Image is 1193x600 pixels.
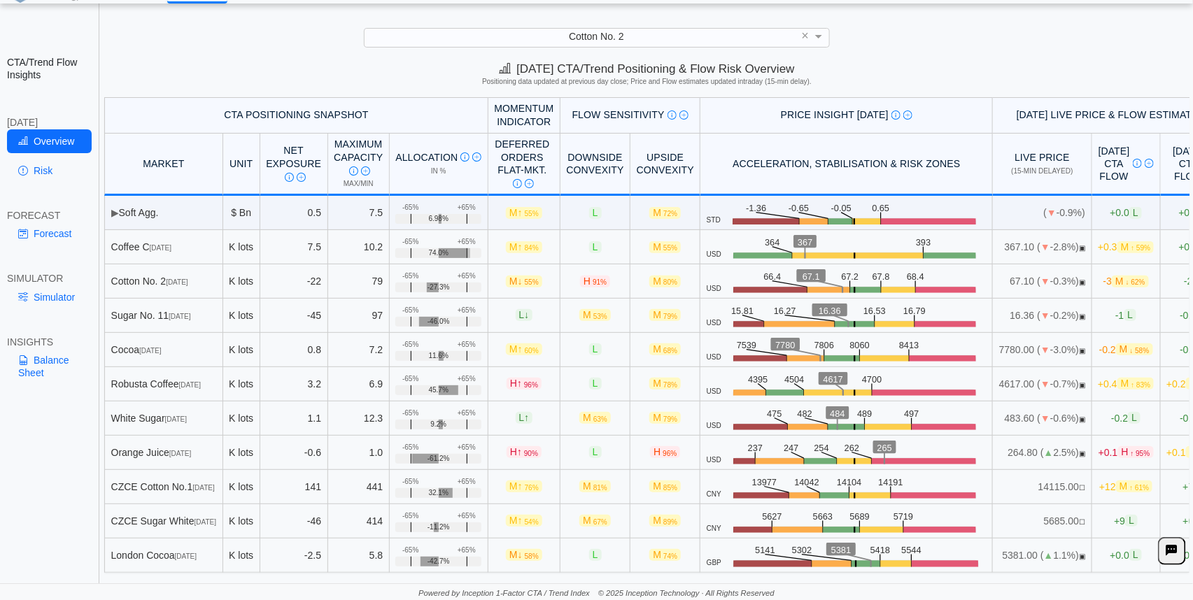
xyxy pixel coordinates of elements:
[993,299,1092,333] td: 16.36 ( -0.2%)
[906,408,921,419] text: 497
[1117,241,1154,253] span: M
[195,518,216,526] span: [DATE]
[165,415,187,423] span: [DATE]
[1079,278,1085,286] span: OPEN: Market session is currently open.
[223,436,260,470] td: K lots
[732,306,754,316] text: 15.81
[863,374,884,385] text: 4700
[1131,381,1151,389] span: ↑ 83%
[506,241,542,253] span: M
[328,333,390,367] td: 7.2
[260,504,328,538] td: -46
[1130,484,1150,492] span: ↑ 61%
[402,443,418,452] div: -65%
[593,278,607,286] span: 91%
[874,203,891,213] text: 0.65
[328,299,390,333] td: 97
[525,347,539,355] span: 60%
[748,443,763,453] text: 237
[1128,412,1141,424] span: L
[7,272,92,285] div: SIMULATOR
[506,343,542,355] span: M
[851,340,871,350] text: 8060
[649,309,681,321] span: M
[815,443,830,453] text: 254
[895,511,915,522] text: 5719
[223,470,260,504] td: K lots
[798,237,813,248] text: 367
[707,250,721,259] span: USD
[458,238,476,246] div: +65%
[260,230,328,264] td: 7.5
[429,215,449,223] span: 6.98%
[111,446,217,459] div: Orange Juice
[1098,378,1154,390] span: +0.4
[328,367,390,401] td: 6.9
[297,173,306,182] img: Read More
[518,344,523,355] span: ↑
[361,166,370,176] img: Read More
[7,159,92,183] a: Risk
[525,179,534,188] img: Read More
[1012,167,1073,175] span: (15-min delayed)
[1079,381,1085,389] span: OPEN: Market session is currently open.
[1040,241,1050,252] span: ▼
[525,278,539,286] span: 55%
[179,381,201,389] span: [DATE]
[402,409,418,417] div: -65%
[707,108,987,121] div: Price Insight [DATE]
[649,343,681,355] span: M
[260,299,328,333] td: -45
[560,134,630,197] th: Downside Convexity
[1118,446,1154,458] span: H
[430,420,446,429] span: 9.2%
[1131,450,1150,457] span: ↑ 95%
[649,241,681,253] span: M
[819,306,842,316] text: 16.36
[169,313,190,320] span: [DATE]
[458,409,476,417] div: +65%
[458,443,476,452] div: +65%
[402,203,418,212] div: -65%
[569,31,624,42] span: Cotton No. 2
[1145,159,1154,168] img: Read More
[747,203,767,213] text: -1.36
[707,319,721,327] span: USD
[1079,347,1085,355] span: OPEN: Market session is currently open.
[993,367,1092,401] td: 4617.00 ( -0.7%)
[106,78,1187,86] h5: Positioning data updated at previous day close; Price and Flow estimates updated intraday (15-min...
[506,480,542,492] span: M
[1044,447,1054,458] span: ▲
[524,450,538,457] span: 90%
[784,443,799,453] text: 247
[1110,207,1142,219] span: +0.0
[1047,207,1057,218] span: ▼
[707,285,721,293] span: USD
[223,264,260,299] td: K lots
[429,386,449,394] span: 45.7%
[328,401,390,436] td: 12.3
[517,447,522,458] span: ↑
[111,207,119,218] span: ▶
[260,196,328,230] td: 0.5
[630,134,700,197] th: Upside Convexity
[328,196,390,230] td: 7.5
[589,446,602,458] span: L
[593,484,607,492] span: 81%
[593,518,607,526] span: 67%
[707,490,721,499] span: CNY
[111,309,217,322] div: Sugar No. 11
[507,378,542,390] span: H
[260,538,328,573] td: -2.5
[349,166,358,176] img: Info
[111,378,217,390] div: Robusta Coffee
[260,367,328,401] td: 3.2
[1098,145,1154,183] div: [DATE] CTA Flow
[707,456,721,464] span: USD
[579,515,611,527] span: M
[1079,518,1085,526] span: NO FEED: Live data feed not provided for this market.
[402,341,418,349] div: -65%
[800,28,812,46] span: Clear value
[993,333,1092,367] td: 7780.00 ( -3.0%)
[700,134,993,197] th: Acceleration, Stabilisation & Risk Zones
